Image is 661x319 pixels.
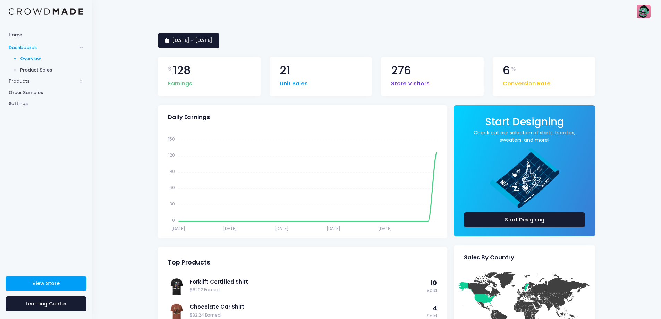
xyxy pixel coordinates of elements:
[9,32,83,39] span: Home
[485,115,564,129] span: Start Designing
[190,303,423,311] a: Chocolate Car Shirt
[32,280,60,287] span: View Store
[9,44,77,51] span: Dashboards
[327,225,340,231] tspan: [DATE]
[26,300,67,307] span: Learning Center
[9,100,83,107] span: Settings
[223,225,237,231] tspan: [DATE]
[173,65,191,76] span: 128
[168,152,175,158] tspan: 120
[511,65,516,73] span: %
[6,296,86,311] a: Learning Center
[464,254,514,261] span: Sales By Country
[172,37,212,44] span: [DATE] - [DATE]
[427,287,437,294] span: Sold
[20,67,84,74] span: Product Sales
[378,225,392,231] tspan: [DATE]
[9,8,83,15] img: Logo
[168,114,210,121] span: Daily Earnings
[391,76,430,88] span: Store Visitors
[433,304,437,312] span: 4
[637,5,651,18] img: User
[172,217,175,223] tspan: 0
[280,65,290,76] span: 21
[464,129,585,144] a: Check out our selection of shirts, hoodies, sweaters, and more!
[190,278,423,286] a: Forklift Certified Shirt
[503,65,510,76] span: 6
[275,225,289,231] tspan: [DATE]
[168,76,192,88] span: Earnings
[169,185,175,191] tspan: 60
[170,201,175,207] tspan: 30
[168,65,172,73] span: $
[464,212,585,227] a: Start Designing
[168,136,175,142] tspan: 150
[169,168,175,174] tspan: 90
[431,279,437,287] span: 10
[158,33,219,48] a: [DATE] - [DATE]
[503,76,551,88] span: Conversion Rate
[190,312,423,319] span: $32.24 Earned
[20,55,84,62] span: Overview
[168,259,210,266] span: Top Products
[485,120,564,127] a: Start Designing
[280,76,308,88] span: Unit Sales
[190,287,423,293] span: $81.02 Earned
[9,89,83,96] span: Order Samples
[9,78,77,85] span: Products
[171,225,185,231] tspan: [DATE]
[391,65,411,76] span: 276
[6,276,86,291] a: View Store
